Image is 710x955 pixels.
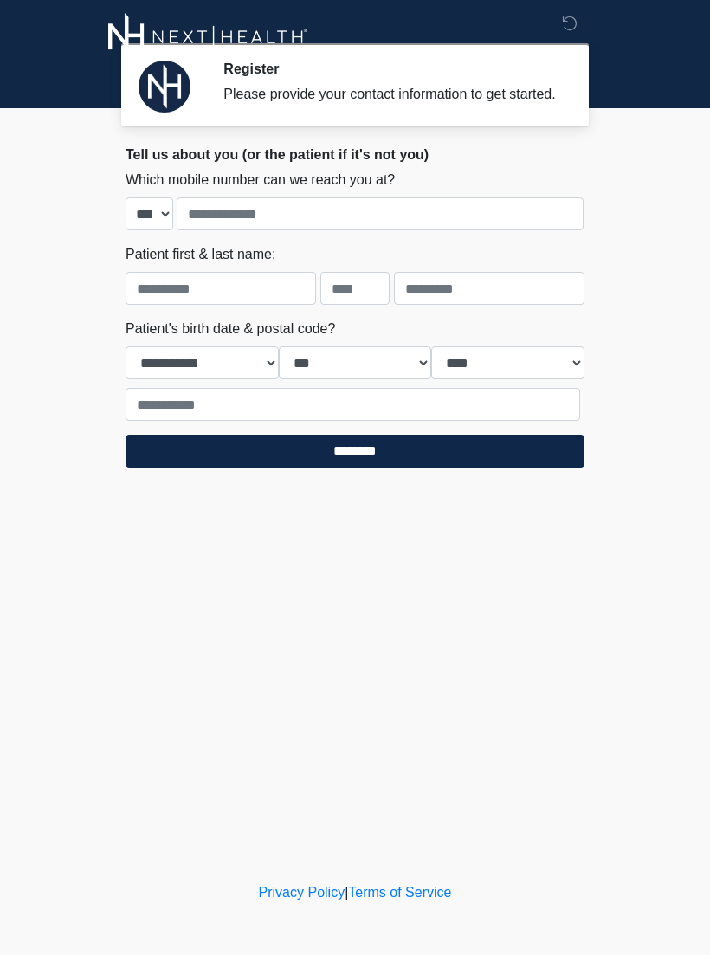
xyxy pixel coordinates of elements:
[108,13,308,61] img: Next-Health Logo
[126,146,584,163] h2: Tell us about you (or the patient if it's not you)
[126,170,395,190] label: Which mobile number can we reach you at?
[126,319,335,339] label: Patient's birth date & postal code?
[126,244,275,265] label: Patient first & last name:
[345,885,348,900] a: |
[348,885,451,900] a: Terms of Service
[223,84,558,105] div: Please provide your contact information to get started.
[139,61,190,113] img: Agent Avatar
[259,885,345,900] a: Privacy Policy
